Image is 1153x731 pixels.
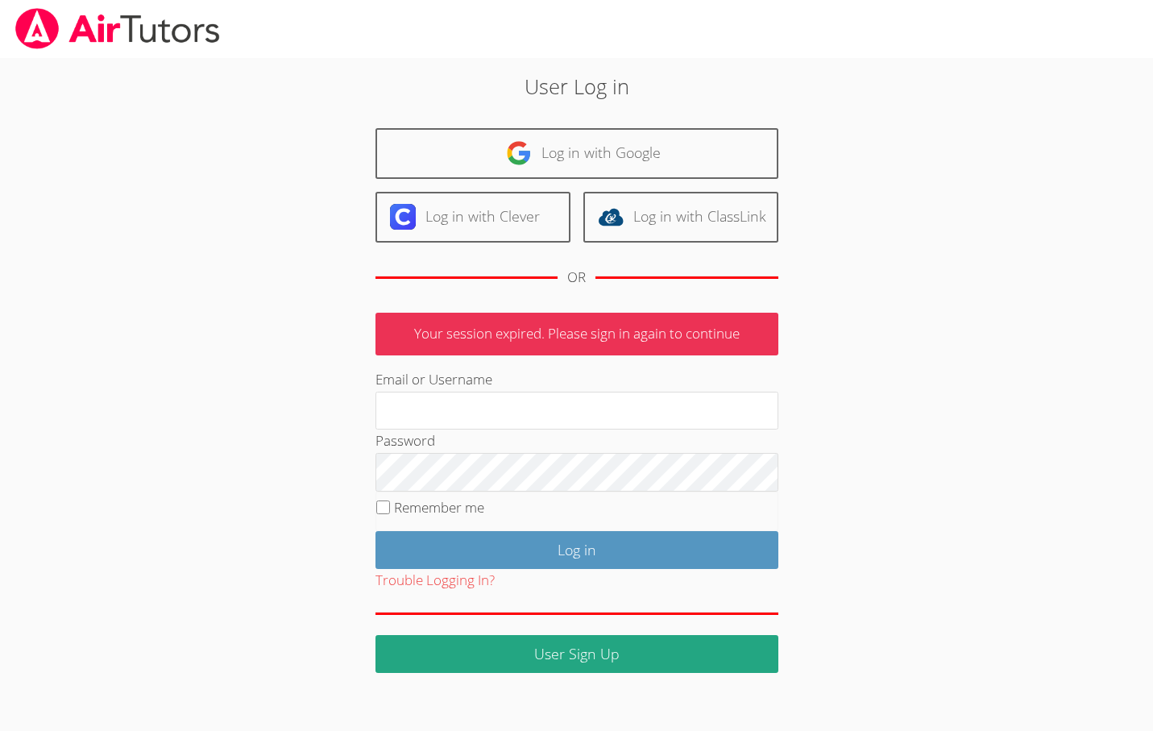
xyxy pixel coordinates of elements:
[375,431,435,450] label: Password
[567,266,586,289] div: OR
[506,140,532,166] img: google-logo-50288ca7cdecda66e5e0955fdab243c47b7ad437acaf1139b6f446037453330a.svg
[265,71,888,102] h2: User Log in
[598,204,624,230] img: classlink-logo-d6bb404cc1216ec64c9a2012d9dc4662098be43eaf13dc465df04b49fa7ab582.svg
[14,8,222,49] img: airtutors_banner-c4298cdbf04f3fff15de1276eac7730deb9818008684d7c2e4769d2f7ddbe033.png
[375,370,492,388] label: Email or Username
[375,531,778,569] input: Log in
[583,192,778,243] a: Log in with ClassLink
[375,313,778,355] p: Your session expired. Please sign in again to continue
[375,192,570,243] a: Log in with Clever
[375,569,495,592] button: Trouble Logging In?
[375,128,778,179] a: Log in with Google
[394,498,484,517] label: Remember me
[375,635,778,673] a: User Sign Up
[390,204,416,230] img: clever-logo-6eab21bc6e7a338710f1a6ff85c0baf02591cd810cc4098c63d3a4b26e2feb20.svg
